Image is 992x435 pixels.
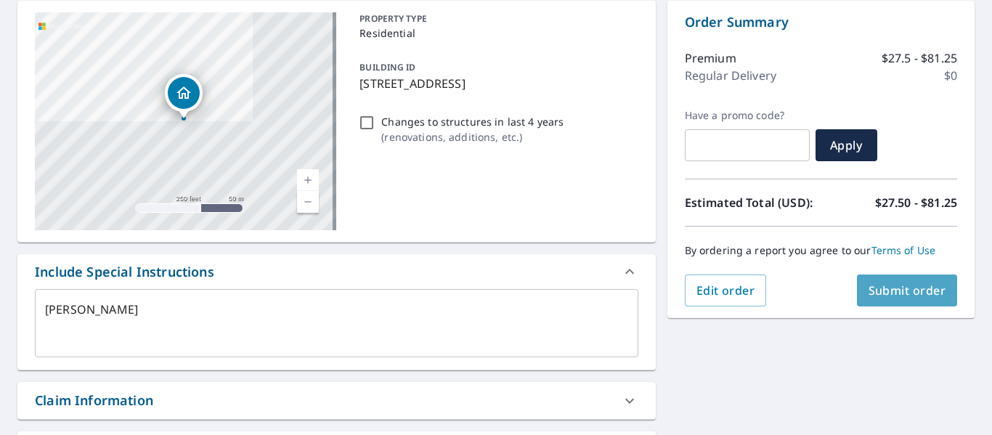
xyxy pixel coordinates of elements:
[685,12,957,32] p: Order Summary
[359,25,632,41] p: Residential
[17,254,656,289] div: Include Special Instructions
[882,49,957,67] p: $27.5 - $81.25
[685,109,810,122] label: Have a promo code?
[685,244,957,257] p: By ordering a report you agree to our
[165,74,203,119] div: Dropped pin, building 1, Residential property, 25340 River Rd Presho, SD 57568
[297,191,319,213] a: Current Level 17, Zoom Out
[359,12,632,25] p: PROPERTY TYPE
[827,137,866,153] span: Apply
[944,67,957,84] p: $0
[17,382,656,419] div: Claim Information
[35,262,214,282] div: Include Special Instructions
[45,303,628,344] textarea: [PERSON_NAME]
[381,129,564,145] p: ( renovations, additions, etc. )
[875,194,957,211] p: $27.50 - $81.25
[35,391,153,410] div: Claim Information
[857,275,958,306] button: Submit order
[359,75,632,92] p: [STREET_ADDRESS]
[869,282,946,298] span: Submit order
[359,61,415,73] p: BUILDING ID
[696,282,755,298] span: Edit order
[297,169,319,191] a: Current Level 17, Zoom In
[381,114,564,129] p: Changes to structures in last 4 years
[685,194,821,211] p: Estimated Total (USD):
[685,275,767,306] button: Edit order
[685,49,736,67] p: Premium
[685,67,776,84] p: Regular Delivery
[871,243,936,257] a: Terms of Use
[816,129,877,161] button: Apply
